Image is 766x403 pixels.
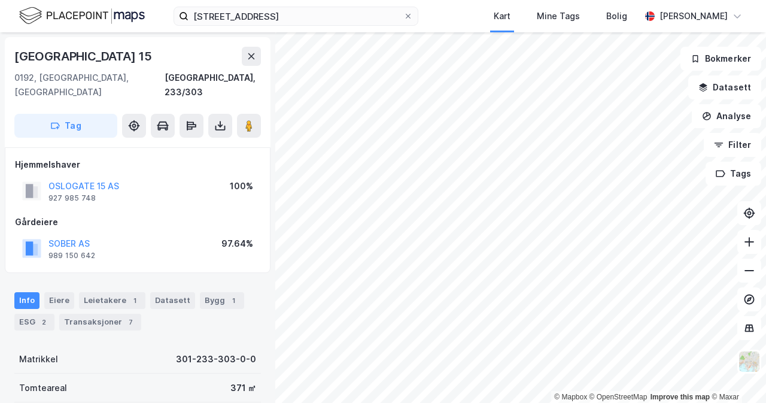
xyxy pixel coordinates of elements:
div: 0192, [GEOGRAPHIC_DATA], [GEOGRAPHIC_DATA] [14,71,165,99]
div: Hjemmelshaver [15,157,260,172]
button: Analyse [692,104,761,128]
div: [PERSON_NAME] [659,9,728,23]
div: Matrikkel [19,352,58,366]
div: Kart [494,9,510,23]
div: Mine Tags [537,9,580,23]
button: Datasett [688,75,761,99]
input: Søk på adresse, matrikkel, gårdeiere, leietakere eller personer [189,7,403,25]
iframe: Chat Widget [706,346,766,403]
div: 2 [38,316,50,328]
div: Bygg [200,292,244,309]
div: 1 [129,295,141,307]
div: 100% [230,179,253,193]
div: 927 985 748 [48,193,96,203]
div: Leietakere [79,292,145,309]
div: 1 [227,295,239,307]
div: [GEOGRAPHIC_DATA], 233/303 [165,71,261,99]
div: 371 ㎡ [230,381,256,395]
div: 97.64% [221,237,253,251]
div: 301-233-303-0-0 [176,352,256,366]
div: Datasett [150,292,195,309]
a: Improve this map [651,393,710,401]
div: Eiere [44,292,74,309]
a: Mapbox [554,393,587,401]
div: 7 [124,316,136,328]
div: Bolig [606,9,627,23]
a: OpenStreetMap [589,393,648,401]
div: Transaksjoner [59,314,141,331]
button: Bokmerker [680,47,761,71]
div: Tomteareal [19,381,67,395]
div: [GEOGRAPHIC_DATA] 15 [14,47,154,66]
button: Tags [706,162,761,186]
div: 989 150 642 [48,251,95,260]
div: ESG [14,314,54,331]
img: logo.f888ab2527a4732fd821a326f86c7f29.svg [19,5,145,26]
button: Tag [14,114,117,138]
div: Info [14,292,39,309]
button: Filter [704,133,761,157]
div: Gårdeiere [15,215,260,229]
